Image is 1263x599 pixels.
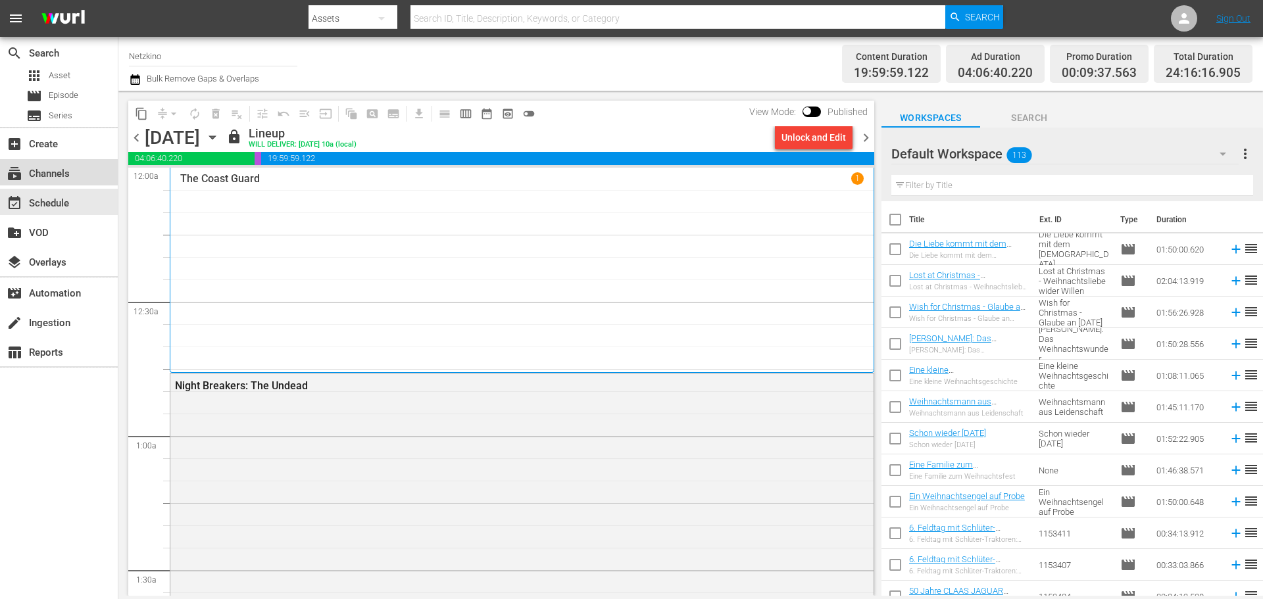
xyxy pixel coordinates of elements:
span: date_range_outlined [480,107,493,120]
span: lock [226,129,242,145]
td: 01:50:28.556 [1151,328,1224,360]
span: Fill episodes with ad slates [294,103,315,124]
td: Lost at Christmas - Weihnachtsliebe wider Willen [1033,265,1115,297]
td: 01:56:26.928 [1151,297,1224,328]
span: VOD [7,225,22,241]
button: Search [945,5,1003,29]
div: Lineup [249,126,357,141]
td: Wish for Christmas - Glaube an [DATE] [1033,297,1115,328]
td: 01:45:11.170 [1151,391,1224,423]
span: 19:59:59.122 [261,152,874,165]
td: 01:52:22.905 [1151,423,1224,454]
div: Ad Duration [958,47,1033,66]
span: Month Calendar View [476,103,497,124]
span: preview_outlined [501,107,514,120]
td: Eine kleine Weihnachtsgeschichte [1033,360,1115,391]
span: Reports [7,345,22,360]
span: Loop Content [184,103,205,124]
span: Series [26,108,42,124]
span: Asset [49,69,70,82]
span: reorder [1243,335,1259,351]
div: Unlock and Edit [781,126,846,149]
span: Episode [1120,557,1136,573]
span: Refresh All Search Blocks [336,101,362,126]
a: Eine kleine Weihnachtsgeschichte [909,365,995,385]
svg: Add to Schedule [1229,558,1243,572]
span: Published [821,107,874,117]
span: chevron_right [858,130,874,146]
span: Channels [7,166,22,181]
div: 6. Feldtag mit Schlüter-Traktoren: Teil 1 [909,567,1028,575]
a: Lost at Christmas - Weihnachtsliebe wider Willen [909,270,1019,290]
span: View Backup [497,103,518,124]
a: Wish for Christmas - Glaube an [DATE] [909,302,1026,322]
td: 00:33:03.866 [1151,549,1224,581]
span: Episode [1120,273,1136,289]
svg: Add to Schedule [1229,368,1243,383]
button: Unlock and Edit [775,126,853,149]
span: Create Series Block [383,103,404,124]
div: 6. Feldtag mit Schlüter-Traktoren: Teil 2 [909,535,1028,544]
span: Ingestion [7,315,22,331]
span: chevron_left [128,130,145,146]
a: Sign Out [1216,13,1251,24]
span: 19:59:59.122 [854,66,929,81]
td: 01:08:11.065 [1151,360,1224,391]
div: [PERSON_NAME]: Das Weihnachtswunder [909,346,1028,354]
div: Eine kleine Weihnachtsgeschichte [909,377,1028,386]
div: Content Duration [854,47,929,66]
span: 00:09:37.563 [1062,66,1137,81]
td: 02:04:13.919 [1151,265,1224,297]
svg: Add to Schedule [1229,400,1243,414]
span: Schedule [7,195,22,211]
td: 00:34:13.912 [1151,517,1224,549]
td: Schon wieder [DATE] [1033,423,1115,454]
th: Ext. ID [1031,201,1112,238]
span: Download as CSV [404,101,430,126]
div: Night Breakers: The Undead [175,379,797,392]
svg: Add to Schedule [1229,305,1243,320]
span: Day Calendar View [430,101,455,126]
div: Die Liebe kommt mit dem [DEMOGRAPHIC_DATA] [909,251,1028,260]
img: ans4CAIJ8jUAAAAAAAAAAAAAAAAAAAAAAAAgQb4GAAAAAAAAAAAAAAAAAAAAAAAAJMjXAAAAAAAAAAAAAAAAAAAAAAAAgAT5G... [32,3,95,34]
a: Ein Weihnachtsengel auf Probe [909,491,1025,501]
th: Type [1112,201,1149,238]
div: Eine Familie zum Weihnachtsfest [909,472,1028,481]
a: Die Liebe kommt mit dem [DEMOGRAPHIC_DATA] [909,239,1012,258]
span: Search [980,110,1079,126]
span: Remove Gaps & Overlaps [152,103,184,124]
div: [DATE] [145,127,200,149]
span: Search [965,5,1000,29]
div: Lost at Christmas - Weihnachtsliebe wider Willen [909,283,1028,291]
span: Update Metadata from Key Asset [315,103,336,124]
span: Create [7,136,22,152]
span: Toggle to switch from Published to Draft view. [803,107,812,116]
span: 04:06:40.220 [958,66,1033,81]
div: WILL DELIVER: [DATE] 10a (local) [249,141,357,149]
span: Create Search Block [362,103,383,124]
svg: Add to Schedule [1229,274,1243,288]
span: reorder [1243,304,1259,320]
span: Overlays [7,254,22,270]
a: [PERSON_NAME]: Das Weihnachtswunder [909,333,997,353]
a: 6. Feldtag mit Schlüter-Traktoren: Teil 1 [909,554,1001,574]
span: Copy Lineup [131,103,152,124]
span: Episode [1120,462,1136,478]
span: reorder [1243,241,1259,256]
svg: Add to Schedule [1229,494,1243,509]
span: Week Calendar View [455,103,476,124]
span: Asset [26,68,42,84]
span: Episode [1120,241,1136,257]
span: Series [49,109,72,122]
td: Weihnachtsmann aus Leidenschaft [1033,391,1115,423]
span: reorder [1243,525,1259,540]
span: menu [8,11,24,26]
a: Eine Familie zum Weihnachtsfest [909,460,978,479]
span: Episode [49,89,78,102]
span: Episode [26,88,42,104]
div: Promo Duration [1062,47,1137,66]
p: The Coast Guard [180,172,260,185]
span: reorder [1243,398,1259,414]
div: Default Workspace [891,135,1239,172]
span: calendar_view_week_outlined [459,107,472,120]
